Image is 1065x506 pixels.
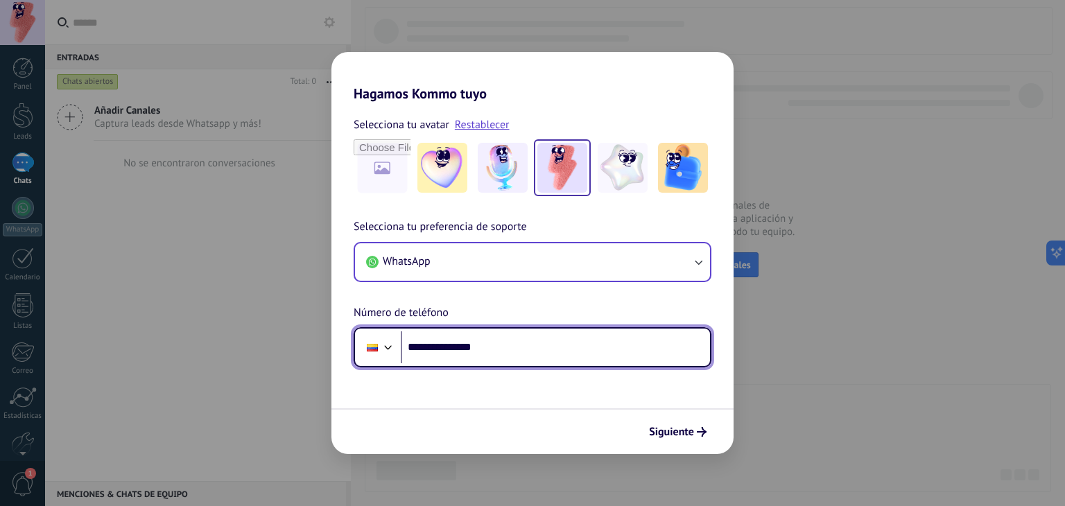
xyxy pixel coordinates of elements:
[649,427,694,437] span: Siguiente
[383,254,431,268] span: WhatsApp
[537,143,587,193] img: -3.jpeg
[354,116,449,134] span: Selecciona tu avatar
[331,52,734,102] h2: Hagamos Kommo tuyo
[359,333,386,362] div: Colombia: + 57
[478,143,528,193] img: -2.jpeg
[455,118,510,132] a: Restablecer
[417,143,467,193] img: -1.jpeg
[598,143,648,193] img: -4.jpeg
[355,243,710,281] button: WhatsApp
[354,218,527,236] span: Selecciona tu preferencia de soporte
[658,143,708,193] img: -5.jpeg
[643,420,713,444] button: Siguiente
[354,304,449,322] span: Número de teléfono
